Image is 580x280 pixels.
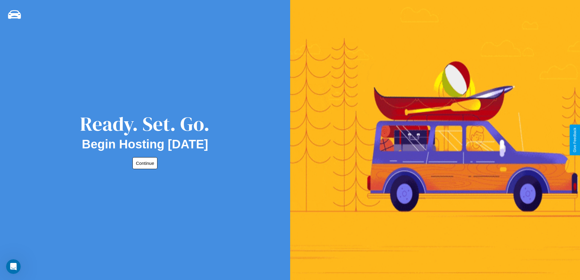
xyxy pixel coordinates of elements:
div: Ready. Set. Go. [80,110,210,137]
h2: Begin Hosting [DATE] [82,137,208,151]
button: Continue [132,157,157,169]
iframe: Intercom live chat [6,259,21,274]
div: Give Feedback [573,128,577,152]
